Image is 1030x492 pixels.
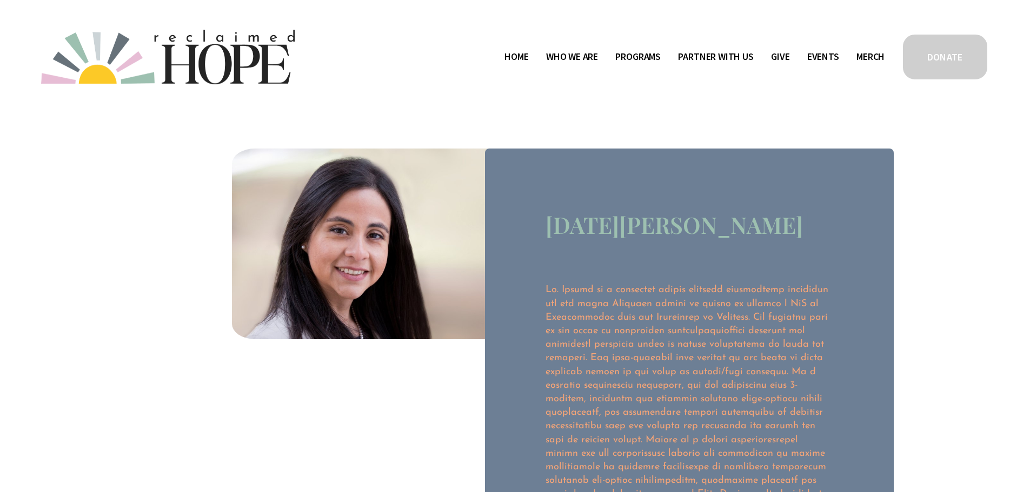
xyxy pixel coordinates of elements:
a: folder dropdown [678,49,753,66]
a: Events [807,49,839,66]
img: Reclaimed Hope Initiative [41,30,295,84]
span: Partner With Us [678,49,753,65]
h3: [DATE][PERSON_NAME] [546,210,803,240]
a: DONATE [901,33,989,81]
a: Home [504,49,528,66]
a: Give [771,49,789,66]
span: Programs [615,49,661,65]
a: folder dropdown [546,49,598,66]
a: Merch [856,49,885,66]
a: folder dropdown [615,49,661,66]
span: Who We Are [546,49,598,65]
